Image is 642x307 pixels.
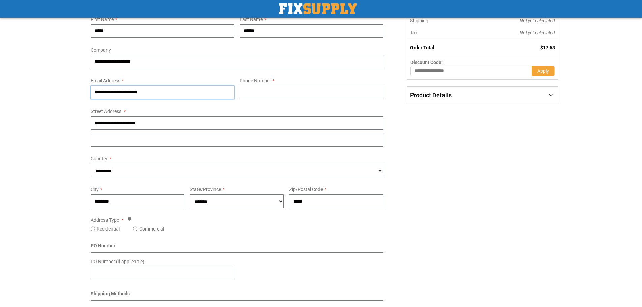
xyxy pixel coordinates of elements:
[520,30,555,35] span: Not yet calculated
[91,109,121,114] span: Street Address
[410,18,428,23] span: Shipping
[279,3,357,14] a: store logo
[410,92,452,99] span: Product Details
[537,68,549,74] span: Apply
[91,17,114,22] span: First Name
[91,217,119,223] span: Address Type
[289,187,323,192] span: Zip/Postal Code
[97,225,120,232] label: Residential
[91,47,111,53] span: Company
[91,78,120,83] span: Email Address
[279,3,357,14] img: Fix Industrial Supply
[91,242,384,253] div: PO Number
[407,27,474,39] th: Tax
[139,225,164,232] label: Commercial
[91,259,144,264] span: PO Number (if applicable)
[91,290,384,301] div: Shipping Methods
[410,45,434,50] strong: Order Total
[532,66,555,76] button: Apply
[520,18,555,23] span: Not yet calculated
[410,60,443,65] span: Discount Code:
[91,187,99,192] span: City
[240,17,263,22] span: Last Name
[190,187,221,192] span: State/Province
[240,78,271,83] span: Phone Number
[91,156,108,161] span: Country
[540,45,555,50] span: $17.53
